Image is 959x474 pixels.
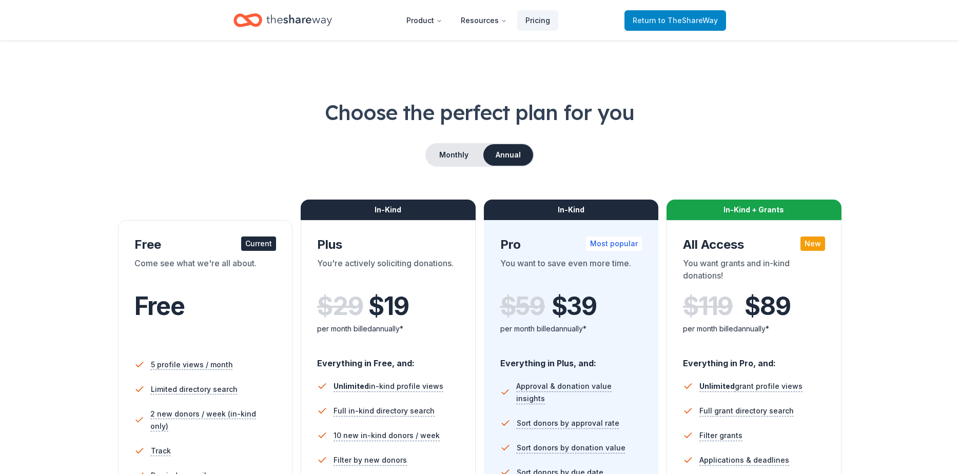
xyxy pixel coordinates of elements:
[683,257,825,286] div: You want grants and in-kind donations!
[517,442,625,454] span: Sort donors by donation value
[334,454,407,466] span: Filter by new donors
[301,200,476,220] div: In-Kind
[134,291,185,321] span: Free
[699,382,735,390] span: Unlimited
[453,10,515,31] button: Resources
[398,10,451,31] button: Product
[500,323,642,335] div: per month billed annually*
[699,429,742,442] span: Filter grants
[334,429,440,442] span: 10 new in-kind donors / week
[500,348,642,370] div: Everything in Plus, and:
[317,348,459,370] div: Everything in Free, and:
[368,292,408,321] span: $ 19
[552,292,597,321] span: $ 39
[516,380,642,405] span: Approval & donation value insights
[41,98,918,127] h1: Choose the perfect plan for you
[658,16,718,25] span: to TheShareWay
[500,236,642,253] div: Pro
[633,14,718,27] span: Return
[241,236,276,251] div: Current
[398,8,558,32] nav: Main
[624,10,726,31] a: Returnto TheShareWay
[233,8,332,32] a: Home
[317,323,459,335] div: per month billed annually*
[334,382,369,390] span: Unlimited
[699,382,803,390] span: grant profile views
[334,405,435,417] span: Full in-kind directory search
[517,417,619,429] span: Sort donors by approval rate
[699,405,794,417] span: Full grant directory search
[134,236,277,253] div: Free
[151,383,238,396] span: Limited directory search
[484,200,659,220] div: In-Kind
[483,144,533,166] button: Annual
[586,236,642,251] div: Most popular
[699,454,789,466] span: Applications & deadlines
[151,445,171,457] span: Track
[151,359,233,371] span: 5 profile views / month
[317,236,459,253] div: Plus
[334,382,443,390] span: in-kind profile views
[745,292,790,321] span: $ 89
[667,200,841,220] div: In-Kind + Grants
[426,144,481,166] button: Monthly
[134,257,277,286] div: Come see what we're all about.
[683,323,825,335] div: per month billed annually*
[683,236,825,253] div: All Access
[683,348,825,370] div: Everything in Pro, and:
[500,257,642,286] div: You want to save even more time.
[317,257,459,286] div: You're actively soliciting donations.
[150,408,276,432] span: 2 new donors / week (in-kind only)
[800,236,825,251] div: New
[517,10,558,31] a: Pricing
